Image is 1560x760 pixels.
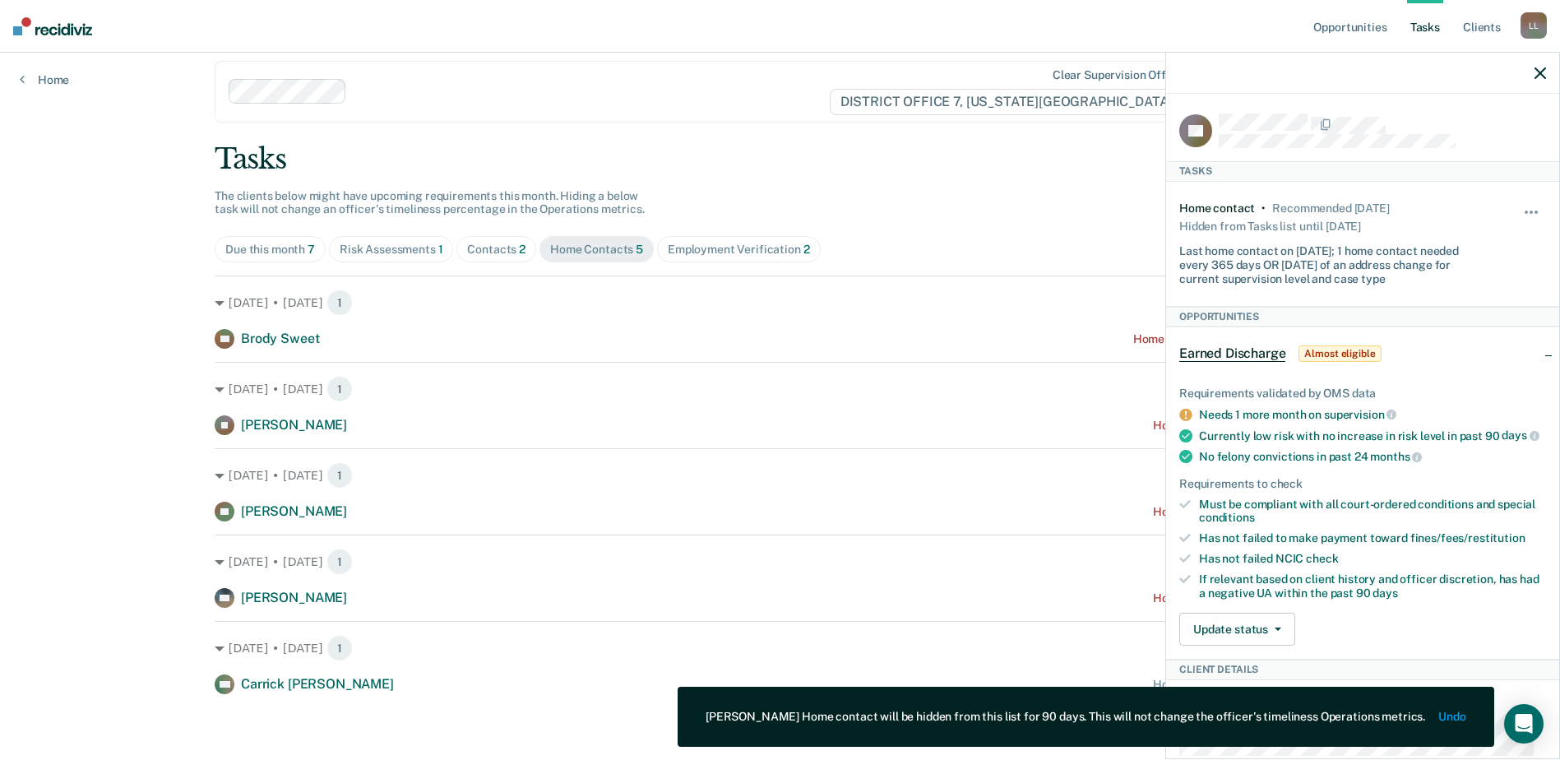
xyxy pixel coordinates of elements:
[1261,202,1266,215] div: •
[1199,429,1546,443] div: Currently low risk with no increase in risk level in past 90
[1179,477,1546,491] div: Requirements to check
[1153,678,1345,692] div: Home contact recommended [DATE]
[1370,450,1422,463] span: months
[668,243,810,257] div: Employment Verification
[1179,215,1361,238] div: Hidden from Tasks list until [DATE]
[225,243,315,257] div: Due this month
[340,243,443,257] div: Risk Assessments
[1179,613,1295,646] button: Update status
[1053,68,1192,82] div: Clear supervision officers
[1298,345,1381,362] span: Almost eligible
[215,635,1345,661] div: [DATE] • [DATE]
[20,72,69,87] a: Home
[1199,449,1546,464] div: No felony convictions in past 24
[467,243,525,257] div: Contacts
[830,89,1196,115] span: DISTRICT OFFICE 7, [US_STATE][GEOGRAPHIC_DATA]
[215,142,1345,176] div: Tasks
[1373,586,1397,600] span: days
[215,376,1345,402] div: [DATE] • [DATE]
[1306,552,1338,565] span: check
[1521,12,1547,39] div: L L
[326,290,353,316] span: 1
[1199,407,1546,422] div: Needs 1 more month on supervision
[706,710,1425,724] div: [PERSON_NAME] Home contact will be hidden from this list for 90 days. This will not change the of...
[1439,710,1466,724] button: Undo
[215,462,1345,489] div: [DATE] • [DATE]
[1410,531,1525,545] span: fines/fees/restitution
[1199,511,1255,524] span: conditions
[636,243,643,256] span: 5
[308,243,315,256] span: 7
[1166,660,1559,679] div: Client Details
[241,331,319,346] span: Brody Sweet
[1153,505,1345,519] div: Home contact recommended [DATE]
[438,243,443,256] span: 1
[13,17,92,35] img: Recidiviz
[1199,531,1546,545] div: Has not failed to make payment toward
[326,549,353,575] span: 1
[1166,327,1559,380] div: Earned DischargeAlmost eligible
[550,243,643,257] div: Home Contacts
[326,376,353,402] span: 1
[241,417,347,433] span: [PERSON_NAME]
[1504,704,1544,744] div: Open Intercom Messenger
[326,635,353,661] span: 1
[1166,161,1559,181] div: Tasks
[241,590,347,605] span: [PERSON_NAME]
[1502,429,1539,442] span: days
[326,462,353,489] span: 1
[1133,332,1345,346] div: Home contact recommended a year ago
[1166,307,1559,327] div: Opportunities
[241,676,394,692] span: Carrick [PERSON_NAME]
[215,549,1345,575] div: [DATE] • [DATE]
[1199,498,1546,526] div: Must be compliant with all court-ordered conditions and special
[1179,387,1546,401] div: Requirements validated by OMS data
[1153,419,1345,433] div: Home contact recommended [DATE]
[215,189,645,216] span: The clients below might have upcoming requirements this month. Hiding a below task will not chang...
[803,243,810,256] span: 2
[1272,202,1389,215] div: Recommended in 22 days
[519,243,525,256] span: 2
[1179,345,1285,362] span: Earned Discharge
[1199,572,1546,600] div: If relevant based on client history and officer discretion, has had a negative UA within the past 90
[215,290,1345,316] div: [DATE] • [DATE]
[1179,238,1485,285] div: Last home contact on [DATE]; 1 home contact needed every 365 days OR [DATE] of an address change ...
[241,503,347,519] span: [PERSON_NAME]
[1153,591,1345,605] div: Home contact recommended [DATE]
[1199,552,1546,566] div: Has not failed NCIC
[1179,202,1255,215] div: Home contact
